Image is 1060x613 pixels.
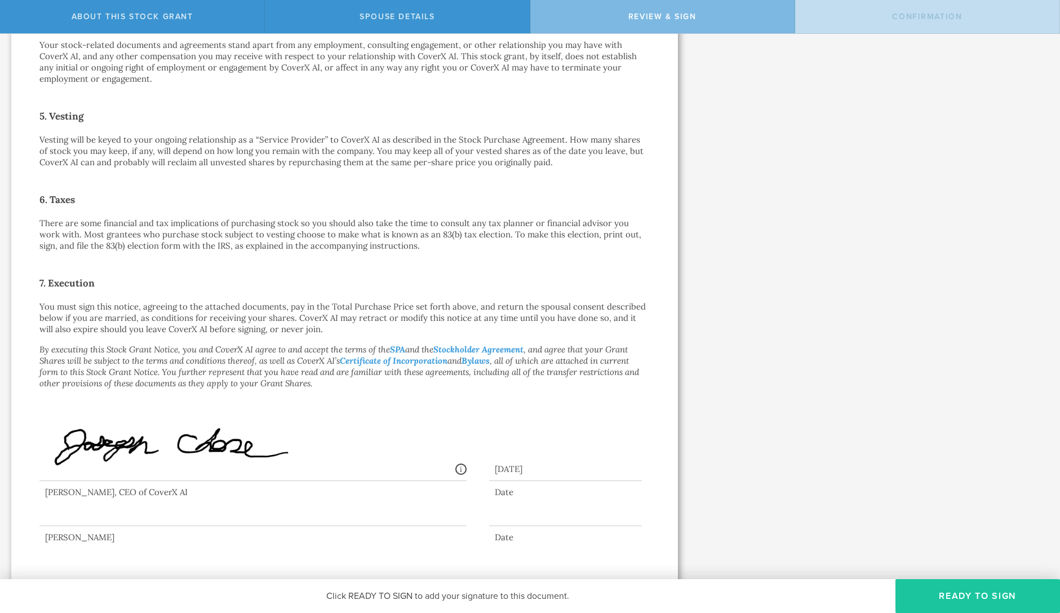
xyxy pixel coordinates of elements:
[489,452,642,481] div: [DATE]
[39,274,650,292] h2: 7. Execution
[39,218,650,252] p: There are some financial and tax implications of purchasing stock so you should also take the tim...
[628,12,697,21] span: Review & Sign
[39,107,650,125] h2: 5. Vesting
[895,579,1060,613] button: Ready to Sign
[462,355,490,366] a: Bylaws
[360,12,434,21] span: Spouse Details
[39,134,650,168] p: Vesting will be keyed to your ongoing relationship as a “Service Provider” to CoverX AI as descri...
[340,355,447,366] a: Certificate of Incorporation
[892,12,962,21] span: Confirmation
[72,12,193,21] span: About this stock grant
[39,532,467,543] div: [PERSON_NAME]
[1004,525,1060,579] iframe: Chat Widget
[433,344,524,355] a: Stockholder Agreement
[39,39,650,85] p: Your stock-related documents and agreements stand apart from any employment, consulting engagemen...
[390,344,405,355] a: SPA
[39,191,650,209] h2: 6. Taxes
[489,532,642,543] div: Date
[326,590,569,602] span: Click READY TO SIGN to add your signature to this document.
[45,404,336,483] img: 1WbQCAAAAAZJREFUAwDcWznLuDs6nAAAAABJRU5ErkJggg==
[39,301,650,335] p: You must sign this notice, agreeing to the attached documents, pay in the Total Purchase Price se...
[39,344,639,389] em: By executing this Stock Grant Notice, you and CoverX AI agree to and accept the terms of the and ...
